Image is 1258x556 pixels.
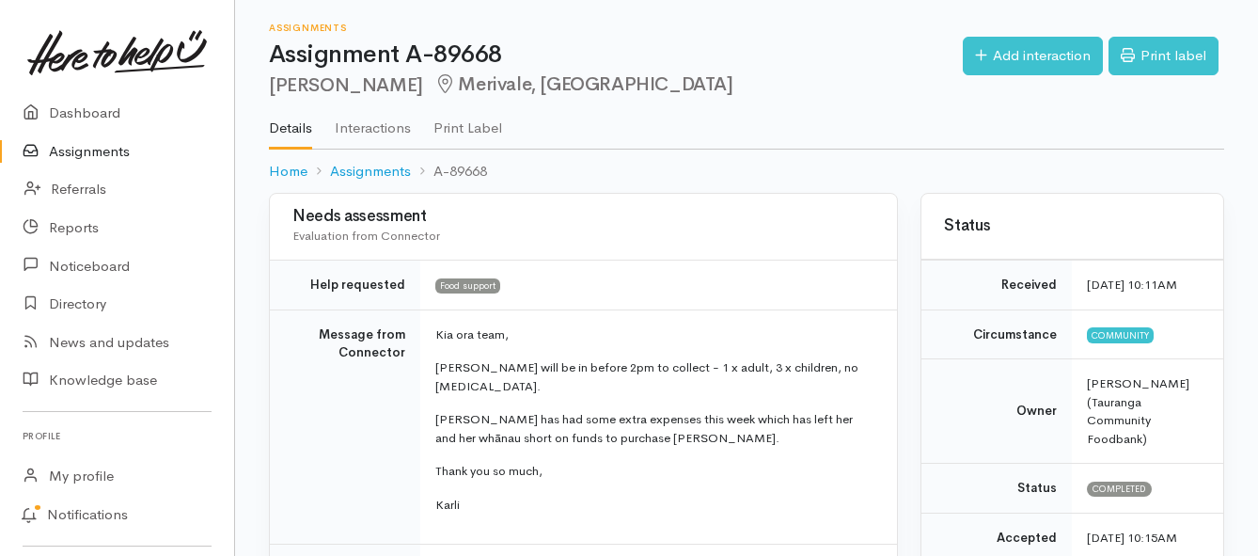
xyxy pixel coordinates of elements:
[335,95,411,148] a: Interactions
[411,161,487,183] li: A-89668
[23,423,212,449] h6: Profile
[1087,375,1189,447] span: [PERSON_NAME] (Tauranga Community Foodbank)
[435,326,874,344] p: Kia ora team,
[1087,327,1154,342] span: Community
[292,208,874,226] h3: Needs assessment
[435,358,874,395] p: [PERSON_NAME] will be in before 2pm to collect - 1 x adult, 3 x children, no [MEDICAL_DATA].
[921,310,1072,359] td: Circumstance
[1087,277,1177,293] time: [DATE] 10:11AM
[433,95,502,148] a: Print Label
[435,462,874,481] p: Thank you so much,
[1087,482,1152,497] span: Completed
[270,261,420,310] td: Help requested
[269,150,1224,194] nav: breadcrumb
[435,410,874,447] p: [PERSON_NAME] has had some extra expenses this week which has left her and her whānau short on fu...
[269,161,307,183] a: Home
[330,161,411,183] a: Assignments
[270,310,420,545] td: Message from Connector
[1087,530,1177,546] time: [DATE] 10:15AM
[435,496,874,515] p: Karli
[269,41,963,69] h1: Assignment A-89668
[435,278,500,294] span: Food support
[944,217,1201,235] h3: Status
[292,228,440,244] span: Evaluation from Connector
[921,261,1072,310] td: Received
[269,23,963,33] h6: Assignments
[269,74,963,96] h2: [PERSON_NAME]
[434,72,733,96] span: Merivale, [GEOGRAPHIC_DATA]
[963,37,1103,75] a: Add interaction
[269,95,312,150] a: Details
[921,464,1072,514] td: Status
[921,359,1072,464] td: Owner
[1109,37,1219,75] a: Print label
